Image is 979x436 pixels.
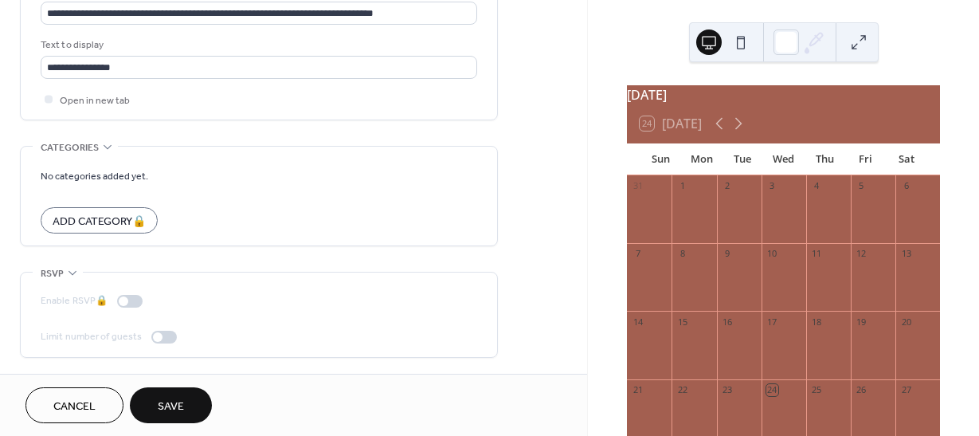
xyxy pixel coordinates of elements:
[158,399,184,415] span: Save
[25,387,123,423] button: Cancel
[845,143,887,175] div: Fri
[856,248,867,260] div: 12
[811,316,823,328] div: 18
[130,387,212,423] button: Save
[676,248,688,260] div: 8
[766,384,778,396] div: 24
[41,328,142,345] div: Limit number of guests
[722,143,763,175] div: Tue
[900,316,912,328] div: 20
[766,248,778,260] div: 10
[763,143,805,175] div: Wed
[856,316,867,328] div: 19
[722,384,734,396] div: 23
[722,248,734,260] div: 9
[900,180,912,192] div: 6
[766,316,778,328] div: 17
[60,92,130,109] span: Open in new tab
[722,316,734,328] div: 16
[632,248,644,260] div: 7
[632,180,644,192] div: 31
[856,384,867,396] div: 26
[676,180,688,192] div: 1
[766,180,778,192] div: 3
[41,168,148,185] span: No categories added yet.
[900,384,912,396] div: 27
[41,265,64,282] span: RSVP
[811,180,823,192] div: 4
[41,37,474,53] div: Text to display
[676,384,688,396] div: 22
[811,248,823,260] div: 11
[900,248,912,260] div: 13
[681,143,723,175] div: Mon
[53,399,96,415] span: Cancel
[640,143,681,175] div: Sun
[886,143,927,175] div: Sat
[632,384,644,396] div: 21
[41,139,99,156] span: Categories
[804,143,845,175] div: Thu
[676,316,688,328] div: 15
[856,180,867,192] div: 5
[627,85,940,104] div: [DATE]
[722,180,734,192] div: 2
[632,316,644,328] div: 14
[811,384,823,396] div: 25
